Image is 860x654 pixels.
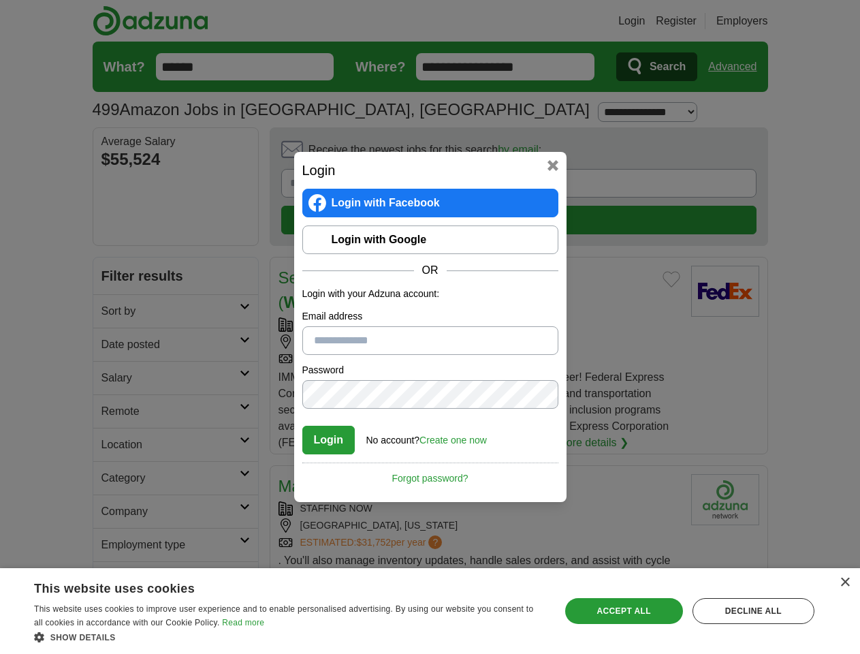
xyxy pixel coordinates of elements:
[34,604,533,627] span: This website uses cookies to improve user experience and to enable personalised advertising. By u...
[302,426,355,454] button: Login
[692,598,814,624] div: Decline all
[419,435,487,446] a: Create one now
[302,363,558,377] label: Password
[302,287,558,301] p: Login with your Adzuna account:
[414,262,447,279] span: OR
[302,309,558,324] label: Email address
[302,189,558,217] a: Login with Facebook
[302,463,558,486] a: Forgot password?
[302,160,558,181] h2: Login
[222,618,264,627] a: Read more, opens a new window
[34,576,510,597] div: This website uses cookies
[366,425,487,448] div: No account?
[840,578,850,588] div: Close
[565,598,683,624] div: Accept all
[302,225,558,254] a: Login with Google
[50,633,116,642] span: Show details
[34,630,544,644] div: Show details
